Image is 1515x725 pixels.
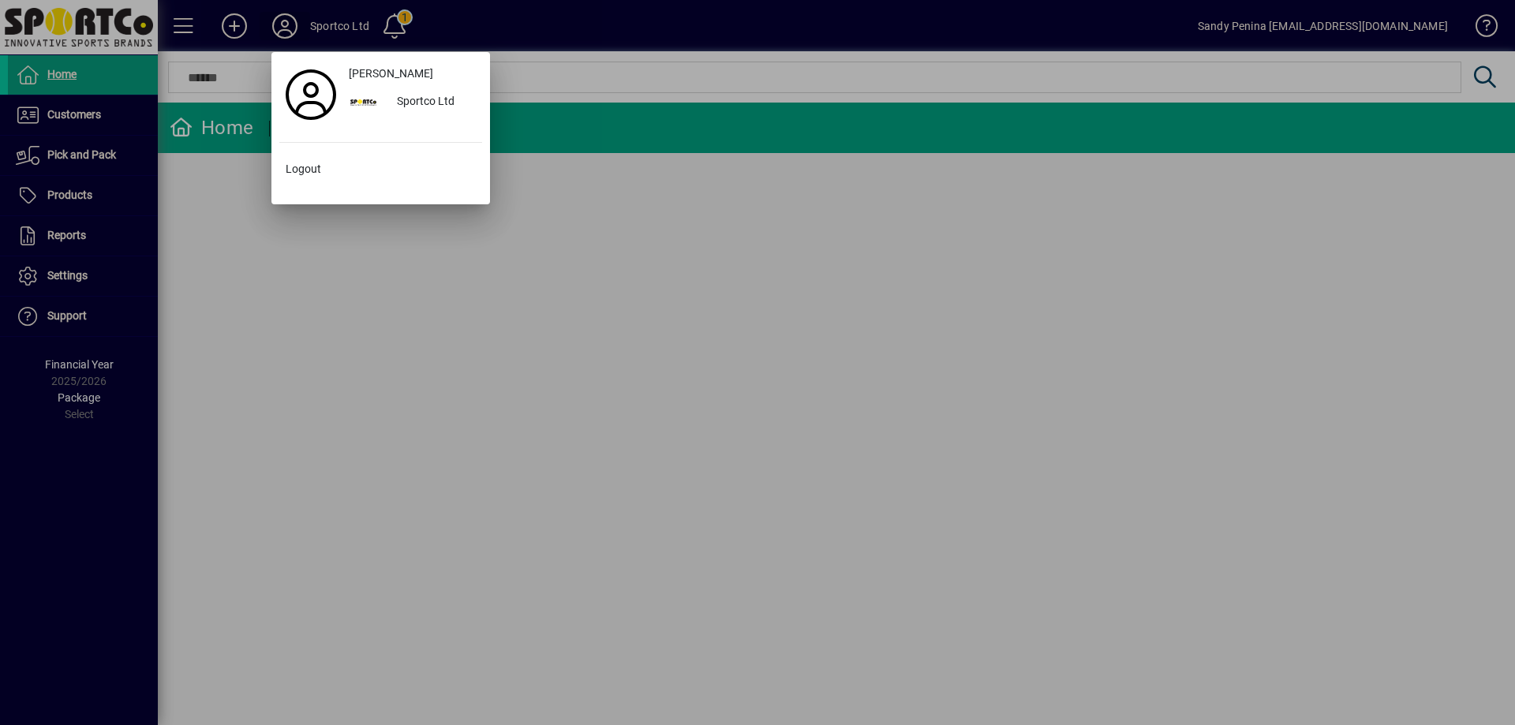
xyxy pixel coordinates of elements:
button: Logout [279,155,482,184]
a: [PERSON_NAME] [342,60,482,88]
span: [PERSON_NAME] [349,65,433,82]
span: Logout [286,161,321,178]
a: Profile [279,80,342,109]
button: Sportco Ltd [342,88,482,117]
div: Sportco Ltd [384,88,482,117]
